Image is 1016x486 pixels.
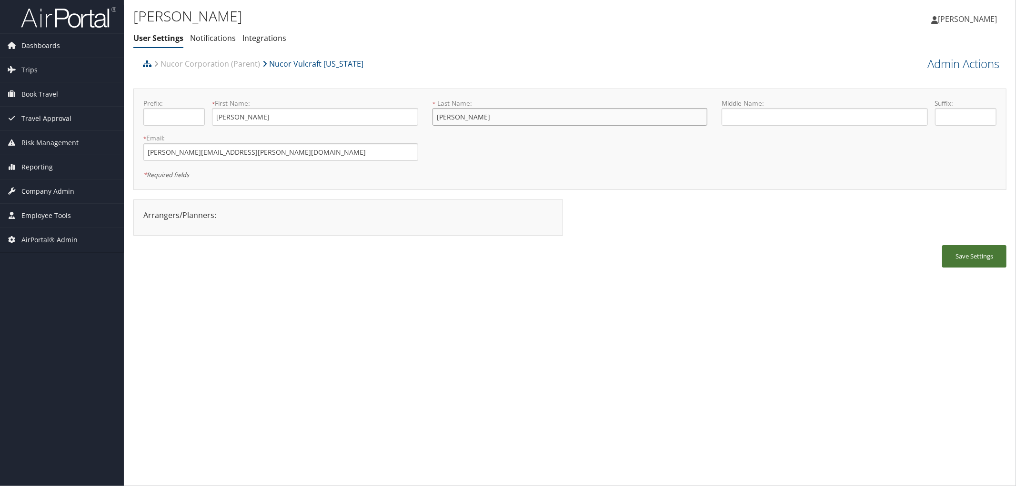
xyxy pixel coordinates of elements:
[21,58,38,82] span: Trips
[21,107,71,130] span: Travel Approval
[21,179,74,203] span: Company Admin
[21,6,116,29] img: airportal-logo.png
[190,33,236,43] a: Notifications
[722,99,928,108] label: Middle Name:
[242,33,286,43] a: Integrations
[21,228,78,252] span: AirPortal® Admin
[931,5,1006,33] a: [PERSON_NAME]
[136,209,560,221] div: Arrangers/Planners:
[143,170,189,179] em: Required fields
[21,34,60,58] span: Dashboards
[21,155,53,179] span: Reporting
[143,99,205,108] label: Prefix:
[143,133,418,143] label: Email:
[133,33,183,43] a: User Settings
[927,56,999,72] a: Admin Actions
[938,14,997,24] span: [PERSON_NAME]
[935,99,996,108] label: Suffix:
[212,99,418,108] label: First Name:
[133,6,715,26] h1: [PERSON_NAME]
[21,204,71,228] span: Employee Tools
[21,131,79,155] span: Risk Management
[154,54,260,73] a: Nucor Corporation (Parent)
[942,245,1006,268] button: Save Settings
[262,54,363,73] a: Nucor Vulcraft [US_STATE]
[433,99,707,108] label: Last Name:
[21,82,58,106] span: Book Travel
